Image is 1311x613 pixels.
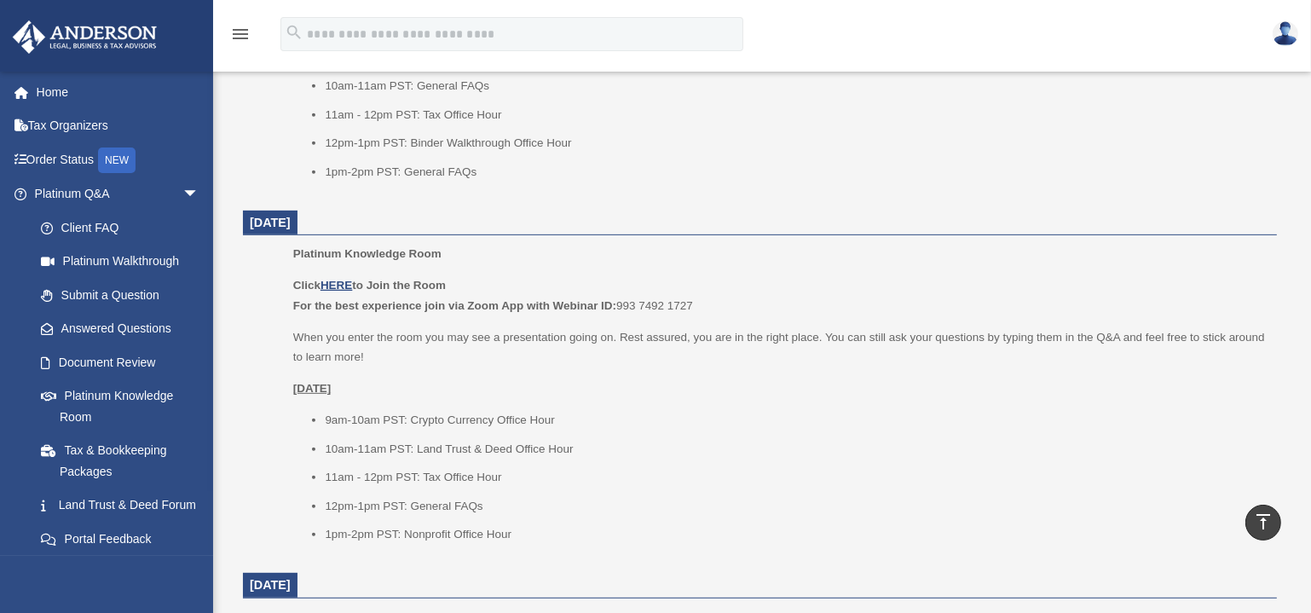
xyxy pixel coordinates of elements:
[12,142,225,177] a: Order StatusNEW
[321,279,352,292] a: HERE
[325,76,1265,96] li: 10am-11am PST: General FAQs
[325,105,1265,125] li: 11am - 12pm PST: Tax Office Hour
[293,299,616,312] b: For the best experience join via Zoom App with Webinar ID:
[293,279,446,292] b: Click to Join the Room
[230,24,251,44] i: menu
[325,467,1265,488] li: 11am - 12pm PST: Tax Office Hour
[182,556,217,591] span: arrow_drop_down
[230,30,251,44] a: menu
[325,524,1265,545] li: 1pm-2pm PST: Nonprofit Office Hour
[325,410,1265,431] li: 9am-10am PST: Crypto Currency Office Hour
[8,20,162,54] img: Anderson Advisors Platinum Portal
[325,133,1265,153] li: 12pm-1pm PST: Binder Walkthrough Office Hour
[12,75,225,109] a: Home
[12,556,225,590] a: Digital Productsarrow_drop_down
[24,312,225,346] a: Answered Questions
[24,379,217,434] a: Platinum Knowledge Room
[24,278,225,312] a: Submit a Question
[24,245,225,279] a: Platinum Walkthrough
[293,247,442,260] span: Platinum Knowledge Room
[293,275,1265,315] p: 993 7492 1727
[1253,512,1273,532] i: vertical_align_top
[250,216,291,229] span: [DATE]
[24,522,225,556] a: Portal Feedback
[12,177,225,211] a: Platinum Q&Aarrow_drop_down
[24,345,225,379] a: Document Review
[12,109,225,143] a: Tax Organizers
[285,23,303,42] i: search
[1245,505,1281,541] a: vertical_align_top
[250,578,291,592] span: [DATE]
[98,147,136,173] div: NEW
[24,211,225,245] a: Client FAQ
[325,496,1265,517] li: 12pm-1pm PST: General FAQs
[24,434,225,489] a: Tax & Bookkeeping Packages
[182,177,217,212] span: arrow_drop_down
[293,327,1265,367] p: When you enter the room you may see a presentation going on. Rest assured, you are in the right p...
[1273,21,1298,46] img: User Pic
[325,162,1265,182] li: 1pm-2pm PST: General FAQs
[293,382,332,395] u: [DATE]
[24,489,225,523] a: Land Trust & Deed Forum
[325,439,1265,460] li: 10am-11am PST: Land Trust & Deed Office Hour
